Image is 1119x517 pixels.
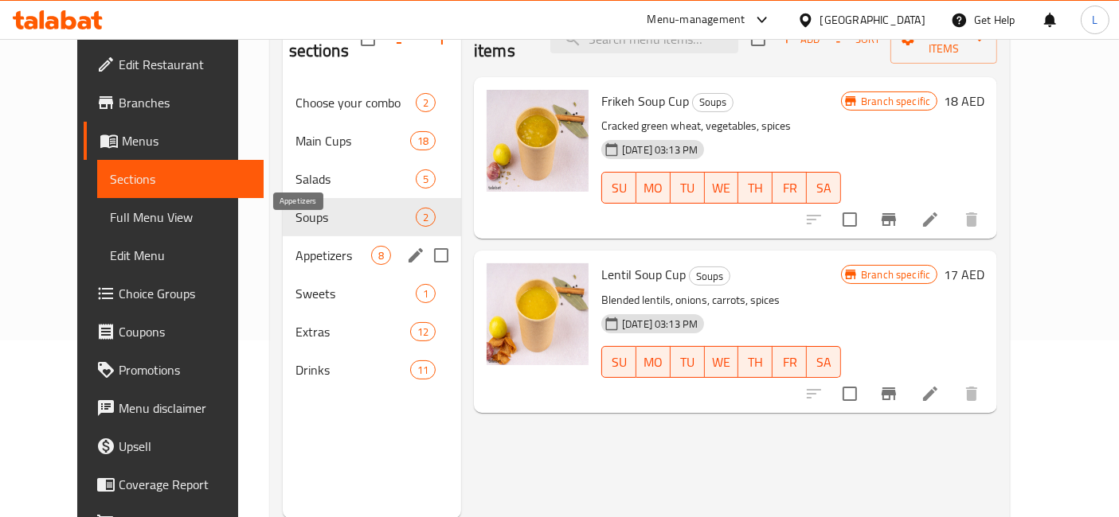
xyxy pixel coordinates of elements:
[601,346,636,378] button: SU
[745,351,766,374] span: TH
[97,236,264,274] a: Edit Menu
[601,290,841,310] p: Blended lentils, onions, carrots, spices
[295,93,416,112] span: Choose your combo
[416,284,436,303] div: items
[487,90,589,192] img: Frikeh Soup Cup
[820,11,925,29] div: [GEOGRAPHIC_DATA]
[833,203,867,236] span: Select to update
[289,15,361,63] h2: Menu sections
[97,160,264,198] a: Sections
[601,172,636,204] button: SU
[84,122,264,160] a: Menus
[122,131,252,150] span: Menus
[417,172,435,187] span: 5
[97,198,264,236] a: Full Menu View
[295,208,416,227] span: Soups
[417,95,435,111] span: 2
[671,346,705,378] button: TU
[944,263,984,286] h6: 17 AED
[773,346,807,378] button: FR
[84,313,264,351] a: Coupons
[474,15,531,63] h2: Menu items
[693,93,733,111] span: Soups
[870,375,908,413] button: Branch-specific-item
[416,93,436,112] div: items
[671,172,705,204] button: TU
[773,172,807,204] button: FR
[110,208,252,227] span: Full Menu View
[487,263,589,365] img: Lentil Soup Cup
[84,465,264,503] a: Coverage Report
[283,122,461,160] div: Main Cups18
[84,351,264,389] a: Promotions
[953,200,991,239] button: delete
[921,384,940,403] a: Edit menu item
[119,93,252,112] span: Branches
[417,210,435,225] span: 2
[84,427,264,465] a: Upsell
[608,177,630,200] span: SU
[417,286,435,301] span: 1
[870,200,908,239] button: Branch-specific-item
[745,177,766,200] span: TH
[411,325,435,340] span: 12
[807,346,841,378] button: SA
[119,398,252,418] span: Menu disclaimer
[779,351,800,374] span: FR
[677,351,698,374] span: TU
[119,360,252,379] span: Promotions
[677,177,698,200] span: TU
[110,169,252,189] span: Sections
[295,131,410,150] span: Main Cups
[692,93,734,112] div: Soups
[295,322,410,341] span: Extras
[295,246,371,265] span: Appetizers
[119,55,252,74] span: Edit Restaurant
[855,94,937,109] span: Branch specific
[84,84,264,122] a: Branches
[601,262,686,286] span: Lentil Soup Cup
[738,172,773,204] button: TH
[283,160,461,198] div: Salads5
[643,351,664,374] span: MO
[110,246,252,265] span: Edit Menu
[295,360,410,379] div: Drinks
[711,177,733,200] span: WE
[636,172,671,204] button: MO
[813,351,835,374] span: SA
[689,266,730,286] div: Soups
[410,360,436,379] div: items
[119,437,252,456] span: Upsell
[779,177,800,200] span: FR
[283,313,461,351] div: Extras12
[807,172,841,204] button: SA
[84,45,264,84] a: Edit Restaurant
[84,274,264,313] a: Choice Groups
[404,243,428,267] button: edit
[283,77,461,395] nav: Menu sections
[411,363,435,378] span: 11
[119,322,252,341] span: Coupons
[295,169,416,189] span: Salads
[601,89,689,113] span: Frikeh Soup Cup
[119,284,252,303] span: Choice Groups
[1092,11,1097,29] span: L
[608,351,630,374] span: SU
[921,210,940,229] a: Edit menu item
[410,322,436,341] div: items
[295,284,416,303] span: Sweets
[711,351,733,374] span: WE
[813,177,835,200] span: SA
[283,236,461,274] div: Appetizers8edit
[119,475,252,494] span: Coverage Report
[855,267,937,282] span: Branch specific
[953,375,991,413] button: delete
[283,198,461,236] div: Soups2
[944,90,984,112] h6: 18 AED
[643,177,664,200] span: MO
